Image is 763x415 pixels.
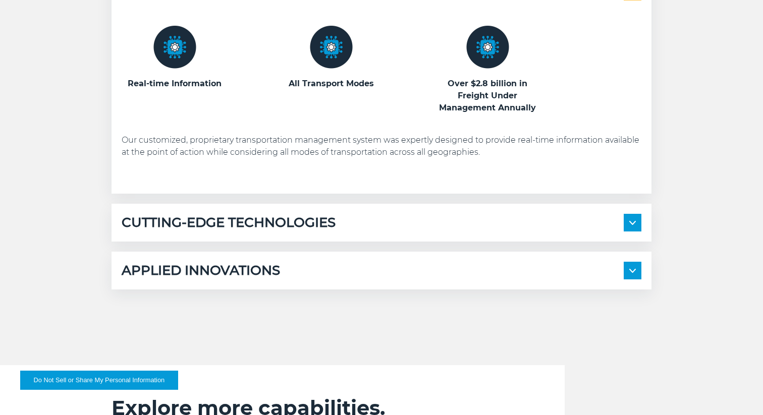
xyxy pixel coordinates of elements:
[122,214,336,231] h5: CUTTING-EDGE TECHNOLOGIES
[122,134,641,158] p: Our customized, proprietary transportation management system was expertly designed to provide rea...
[434,78,540,114] h3: Over $2.8 billion in Freight Under Management Annually
[122,262,280,279] h5: APPLIED INNOVATIONS
[278,78,384,90] h3: All Transport Modes
[122,78,228,90] h3: Real-time Information
[629,269,636,273] img: arrow
[629,221,636,225] img: arrow
[20,371,178,390] button: Do Not Sell or Share My Personal Information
